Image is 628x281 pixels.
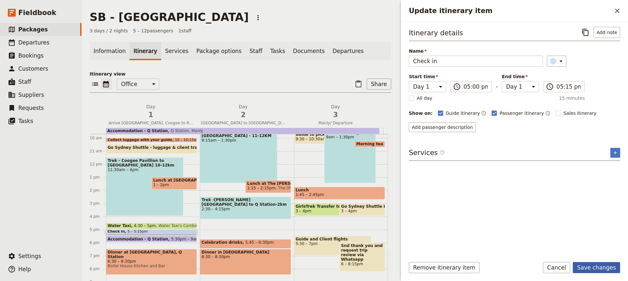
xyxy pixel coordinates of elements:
[90,266,106,272] div: 8 pm
[409,56,543,67] input: Name
[329,42,368,60] a: Departures
[353,79,364,90] button: Paste itinerary item
[556,83,581,91] input: ​
[201,103,285,120] h2: Day
[446,110,480,116] span: Guide itinerary
[18,79,31,85] span: Staff
[253,12,264,23] button: Actions
[107,129,168,133] span: Accommodation - Q Station
[409,262,480,273] button: Remove itinerary item
[543,262,570,273] button: Cancel
[594,27,620,38] button: Add note
[108,264,195,268] span: Boiler House Kitchen and Bar
[296,132,344,137] span: Guide to pick up fruit and snacks at Coles on [GEOGRAPHIC_DATA].
[499,110,544,116] span: Passenger itinerary
[296,209,311,213] span: 3 – 4pm
[198,103,290,128] button: Day2[GEOGRAPHIC_DATA] to [GEOGRAPHIC_DATA] via the Historic [GEOGRAPHIC_DATA]
[130,42,161,60] a: Itinerary
[266,42,289,60] a: Tasks
[296,241,370,246] span: 5:30 – 7pm
[326,135,374,139] span: 9am – 1:30pm
[108,223,134,228] span: Water Taxi
[161,42,193,60] a: Services
[18,39,49,46] span: Departures
[156,223,203,228] span: Water Taxi's Combined
[106,157,183,216] div: Trek - Coogee Pavillion to [GEOGRAPHIC_DATA] 10-12km11:30am – 4pm
[109,110,193,120] span: 1
[502,73,539,80] span: End time
[550,57,565,65] div: ​
[175,138,200,142] span: 10 – 10:15am
[246,42,267,60] a: Staff
[291,120,380,126] span: Manly/ Departure
[573,262,620,273] button: Save changes
[341,204,383,209] span: Go Sydney Shuttle Luggage & Client transfer
[201,207,289,211] span: 2:30 – 4:15pm
[134,223,156,228] span: 4:30 – 5pm
[106,144,197,154] div: Go Sydney Shuttle - luggage & client transfer
[90,135,106,141] div: 10 am
[90,42,130,60] a: Information
[409,73,446,80] span: Start time
[106,229,197,234] div: Check in5 – 5:15pm
[201,255,289,259] span: 6:30 – 8:30pm
[294,203,372,216] div: GirlsTrek Transfer to [GEOGRAPHIC_DATA]3 – 4pm
[296,204,370,209] span: GirlsTrek Transfer to [GEOGRAPHIC_DATA]
[18,65,48,72] span: Customers
[201,240,245,245] span: Celebration drinks
[108,259,195,264] span: 6:30 – 8:30pm
[356,142,439,146] span: Morning tea at [GEOGRAPHIC_DATA]
[109,103,193,120] h2: Day
[481,109,486,117] button: Time shown on guide itinerary
[496,82,498,92] span: -
[90,240,106,245] div: 6 pm
[200,239,291,249] div: Celebration drinks5:45 – 6:30pm
[463,83,488,91] input: ​
[18,8,56,18] span: Fieldbook
[409,122,476,132] button: Add passenger description
[612,5,623,16] button: Close drawer
[546,83,554,91] span: ​
[18,118,33,124] span: Tasks
[90,27,128,34] span: 3 days / 2 nights
[409,6,612,16] h2: Update itinerary item
[106,138,197,142] div: Collect luggage with your guide10 – 10:15am
[200,249,291,275] div: Dinner in [GEOGRAPHIC_DATA]6:30 – 8:30pm
[341,243,383,262] span: Snd thank you and request trip review via Whatsapp
[18,52,44,59] span: Bookings
[564,110,597,116] span: Sales itinerary
[409,81,446,92] select: Start time
[324,125,376,183] div: Trek Q Station to [GEOGRAPHIC_DATA]9am – 1:30pm
[90,71,391,77] p: Itinerary view
[153,183,169,187] span: 1 – 2pm
[580,27,591,38] button: Copy itinerary item
[18,26,48,33] span: Packages
[340,203,385,216] div: Go Sydney Shuttle Luggage & Client transfer3 – 4pm
[296,192,324,197] span: 1:45 – 2:45pm
[247,186,275,190] span: 1:15 – 2:15pm
[106,236,197,242] div: Accommodation - Q Station5:30pm – 9am
[559,95,585,101] span: 15 minutes
[296,188,383,192] span: Lunch
[168,129,203,133] span: Q Station, Manly
[101,79,112,90] button: Calendar view
[545,109,550,117] button: Time shown on passenger itinerary
[106,128,383,134] div: Accommodation - Q StationQ Station, Manly
[108,158,182,167] span: Trek - Coogee Pavillion to [GEOGRAPHIC_DATA] 10-12km
[201,198,289,207] span: Trek -[PERSON_NAME][GEOGRAPHIC_DATA] to Q Station-2km
[502,81,539,92] select: End time
[106,128,379,134] div: Accommodation - Q StationQ Station, Manly
[198,120,288,126] span: [GEOGRAPHIC_DATA] to [GEOGRAPHIC_DATA] via the Historic [GEOGRAPHIC_DATA]
[294,131,346,144] div: Guide to pick up fruit and snacks at Coles on [GEOGRAPHIC_DATA].9:30 – 10:30am
[108,145,211,150] span: Go Sydney Shuttle - luggage & client transfer
[201,138,276,143] span: 9:15am – 1:30pm
[409,148,445,158] h3: Services
[201,110,285,120] span: 2
[409,28,463,38] h3: Itinerary details
[201,250,289,255] span: Dinner in [GEOGRAPHIC_DATA]
[296,237,370,241] span: Guide and Client flights
[409,48,543,54] span: Name
[106,103,198,128] button: Day1Arrive [GEOGRAPHIC_DATA], Coogee to Rose Bay Coastal Trek
[293,103,378,120] h2: Day
[90,79,101,90] button: List view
